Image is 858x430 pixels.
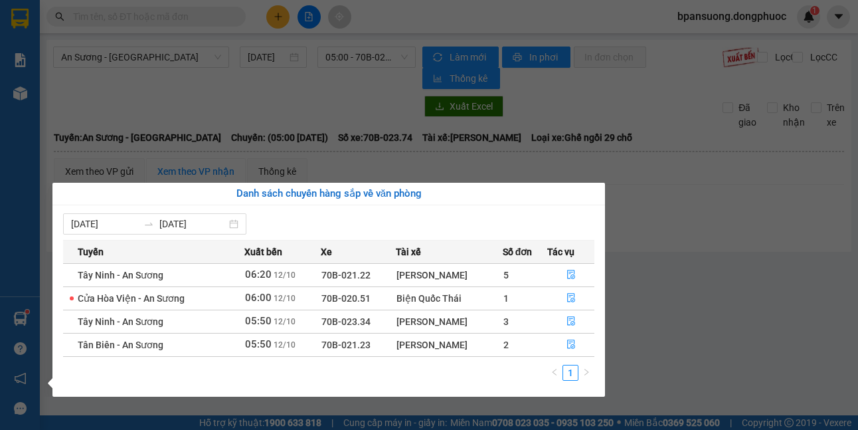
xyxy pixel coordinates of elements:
div: Biện Quốc Thái [396,291,502,306]
span: 3 [503,316,509,327]
span: Xe [321,245,332,259]
span: Xuất bến [244,245,282,259]
span: 05:50 [245,315,272,327]
span: 12/10 [274,340,296,350]
span: file-done [566,340,576,350]
span: Tuyến [78,245,104,259]
span: file-done [566,270,576,280]
span: swap-right [143,219,154,229]
span: Tây Ninh - An Sương [78,316,163,327]
div: [PERSON_NAME] [396,338,502,352]
span: left [551,368,558,376]
button: file-done [548,311,594,332]
span: 5 [503,270,509,280]
li: 1 [562,365,578,381]
span: 12/10 [274,317,296,326]
span: Tài xế [396,245,421,259]
li: Previous Page [547,365,562,381]
a: 1 [563,366,578,380]
span: Số đơn [503,245,533,259]
span: right [582,368,590,376]
span: 1 [503,293,509,304]
button: file-done [548,334,594,356]
span: 12/10 [274,270,296,280]
span: 06:20 [245,269,272,280]
span: 2 [503,340,509,350]
span: 70B-023.34 [321,316,371,327]
li: Next Page [578,365,594,381]
span: 05:50 [245,338,272,350]
span: 70B-020.51 [321,293,371,304]
button: file-done [548,265,594,286]
span: 70B-021.22 [321,270,371,280]
span: 12/10 [274,294,296,303]
span: file-done [566,293,576,304]
span: Cửa Hòa Viện - An Sương [78,293,185,304]
input: Đến ngày [159,217,226,231]
span: Tây Ninh - An Sương [78,270,163,280]
input: Từ ngày [71,217,138,231]
span: 70B-021.23 [321,340,371,350]
span: Tân Biên - An Sương [78,340,163,350]
span: to [143,219,154,229]
button: right [578,365,594,381]
div: [PERSON_NAME] [396,268,502,282]
button: file-done [548,288,594,309]
span: Tác vụ [547,245,574,259]
span: 06:00 [245,292,272,304]
button: left [547,365,562,381]
div: Danh sách chuyến hàng sắp về văn phòng [63,186,594,202]
div: [PERSON_NAME] [396,314,502,329]
span: file-done [566,316,576,327]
